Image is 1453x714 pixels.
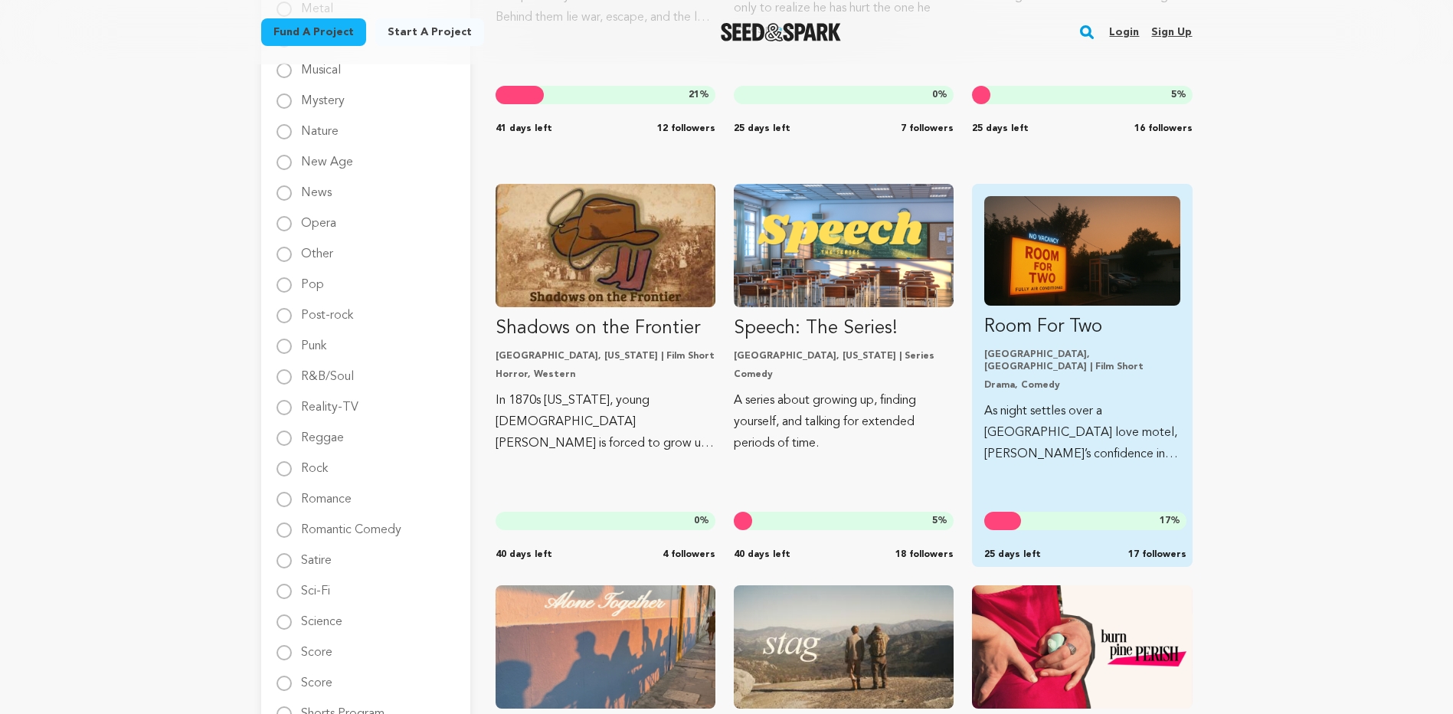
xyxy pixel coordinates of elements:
label: Sci-Fi [301,573,330,598]
span: 7 followers [901,123,954,135]
label: Mystery [301,83,345,107]
a: Seed&Spark Homepage [721,23,841,41]
label: Rock [301,450,328,475]
span: 40 days left [496,549,552,561]
span: % [1171,89,1186,101]
label: Nature [301,113,339,138]
label: Science [301,604,342,628]
p: As night settles over a [GEOGRAPHIC_DATA] love motel, [PERSON_NAME]’s confidence in her relations... [984,401,1180,465]
span: 12 followers [657,123,715,135]
span: 18 followers [895,549,954,561]
span: 40 days left [734,549,790,561]
label: Score [301,634,332,659]
label: Pop [301,267,324,291]
p: [GEOGRAPHIC_DATA], [US_STATE] | Series [734,350,954,362]
span: % [932,515,947,527]
label: Satire [301,542,332,567]
a: Sign up [1151,20,1192,44]
a: Fund Shadows on the Frontier [496,184,715,454]
label: New Age [301,144,353,169]
label: Opera [301,205,336,230]
p: Horror, Western [496,368,715,381]
span: 5 [932,516,938,526]
span: 21 [689,90,699,100]
a: Start a project [375,18,484,46]
a: Fund a project [261,18,366,46]
p: [GEOGRAPHIC_DATA], [GEOGRAPHIC_DATA] | Film Short [984,349,1180,373]
label: Musical [301,52,341,77]
span: % [694,515,709,527]
span: 17 [1160,516,1170,526]
span: % [932,89,947,101]
span: 5 [1171,90,1176,100]
span: 17 followers [1128,549,1186,561]
p: Speech: The Series! [734,316,954,341]
span: 0 [932,90,938,100]
label: Score [301,665,332,689]
label: Punk [301,328,326,352]
p: Drama, Comedy [984,379,1180,391]
p: A series about growing up, finding yourself, and talking for extended periods of time. [734,390,954,454]
label: Reality-TV [301,389,358,414]
label: Romantic Comedy [301,512,401,536]
span: 25 days left [734,123,790,135]
span: 0 [694,516,699,526]
label: Other [301,236,333,260]
label: Reggae [301,420,344,444]
p: In 1870s [US_STATE], young [DEMOGRAPHIC_DATA] [PERSON_NAME] is forced to grow up when a monster t... [496,390,715,454]
a: Fund Speech: The Series! [734,184,954,454]
p: Shadows on the Frontier [496,316,715,341]
p: [GEOGRAPHIC_DATA], [US_STATE] | Film Short [496,350,715,362]
a: Login [1109,20,1139,44]
span: 25 days left [972,123,1029,135]
span: 41 days left [496,123,552,135]
label: News [301,175,332,199]
a: Fund Room For Two [984,196,1180,465]
p: Comedy [734,368,954,381]
label: Post-rock [301,297,353,322]
span: 4 followers [663,549,715,561]
label: R&B/Soul [301,359,354,383]
img: Seed&Spark Logo Dark Mode [721,23,841,41]
span: % [689,89,709,101]
span: 16 followers [1134,123,1193,135]
label: Romance [301,481,352,506]
span: 25 days left [984,549,1041,561]
p: Room For Two [984,315,1180,339]
span: % [1160,515,1180,527]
